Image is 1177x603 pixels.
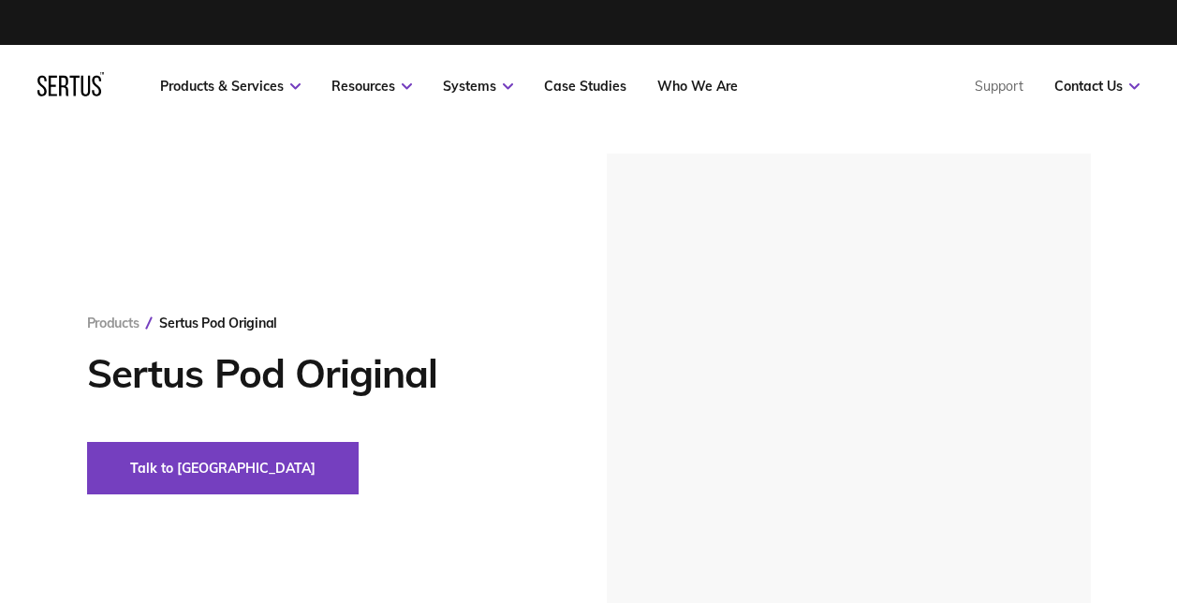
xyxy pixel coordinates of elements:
a: Products & Services [160,78,301,95]
button: Talk to [GEOGRAPHIC_DATA] [87,442,359,494]
a: Support [975,78,1023,95]
a: Who We Are [657,78,738,95]
a: Products [87,315,140,331]
h1: Sertus Pod Original [87,350,551,397]
a: Contact Us [1054,78,1140,95]
a: Case Studies [544,78,626,95]
a: Systems [443,78,513,95]
a: Resources [331,78,412,95]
